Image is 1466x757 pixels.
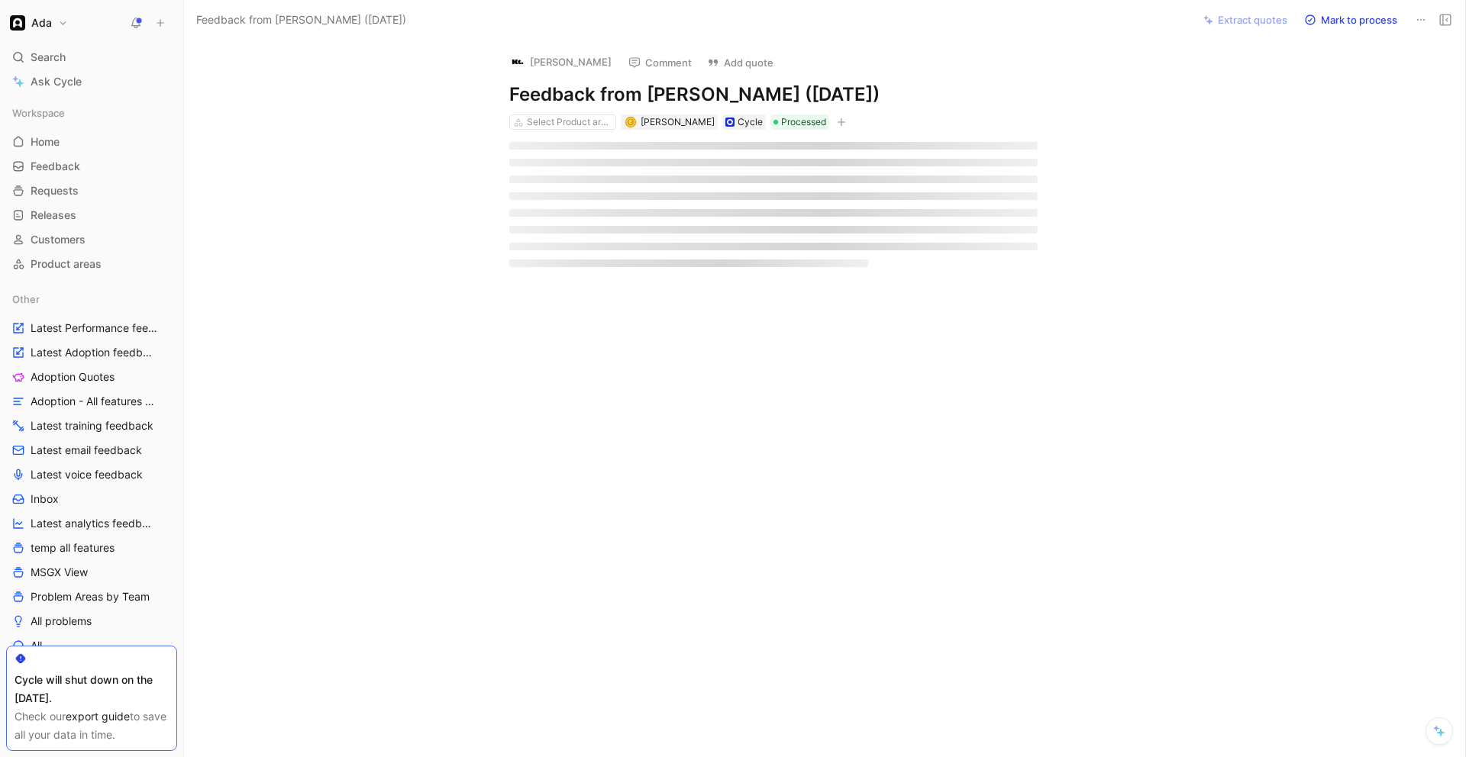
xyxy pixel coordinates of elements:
[6,130,177,153] a: Home
[6,155,177,178] a: Feedback
[31,232,86,247] span: Customers
[6,414,177,437] a: Latest training feedback
[10,15,25,31] img: Ada
[6,585,177,608] a: Problem Areas by Team
[770,114,829,130] div: Processed
[31,183,79,198] span: Requests
[6,288,177,311] div: Other
[6,228,177,251] a: Customers
[31,256,102,272] span: Product areas
[15,707,169,744] div: Check our to save all your data in time.
[31,369,115,385] span: Adoption Quotes
[6,46,177,69] div: Search
[31,48,66,66] span: Search
[641,116,715,127] span: [PERSON_NAME]
[31,467,143,482] span: Latest voice feedback
[31,159,80,174] span: Feedback
[626,118,635,127] div: E
[196,11,406,29] span: Feedback from [PERSON_NAME] ([DATE])
[31,321,158,336] span: Latest Performance feedback
[6,70,177,93] a: Ask Cycle
[31,443,142,458] span: Latest email feedback
[6,317,177,340] a: Latest Performance feedback
[738,114,763,130] div: Cycle
[31,72,82,91] span: Ask Cycle
[6,366,177,388] a: Adoption Quotes
[6,463,177,486] a: Latest voice feedback
[66,710,130,723] a: export guide
[12,105,65,121] span: Workspace
[1297,9,1404,31] button: Mark to process
[31,345,157,360] span: Latest Adoption feedback
[6,341,177,364] a: Latest Adoption feedback
[31,208,76,223] span: Releases
[6,536,177,559] a: temp all features
[31,638,42,653] span: All
[6,253,177,275] a: Product areas
[503,50,618,73] button: logo[PERSON_NAME]
[31,614,92,629] span: All problems
[31,516,157,531] span: Latest analytics feedback
[622,52,699,73] button: Comment
[6,179,177,202] a: Requests
[31,589,150,604] span: Problem Areas by Team
[6,439,177,462] a: Latest email feedback
[509,82,1038,107] h1: Feedback from [PERSON_NAME] ([DATE])
[12,292,40,307] span: Other
[31,565,88,580] span: MSGX View
[6,561,177,584] a: MSGX View
[31,540,115,556] span: temp all features
[6,488,177,511] a: Inbox
[6,390,177,413] a: Adoption - All features & problem areas
[31,16,52,30] h1: Ada
[6,634,177,657] a: All
[6,512,177,535] a: Latest analytics feedback
[6,101,177,124] div: Workspace
[6,610,177,633] a: All problems
[6,204,177,227] a: Releases
[31,418,153,433] span: Latest training feedback
[1196,9,1294,31] button: Extract quotes
[31,134,60,150] span: Home
[6,12,72,34] button: AdaAda
[15,671,169,707] div: Cycle will shut down on the [DATE].
[31,491,59,507] span: Inbox
[781,114,826,130] span: Processed
[700,52,780,73] button: Add quote
[527,114,612,130] div: Select Product areas
[510,54,525,69] img: logo
[31,394,161,409] span: Adoption - All features & problem areas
